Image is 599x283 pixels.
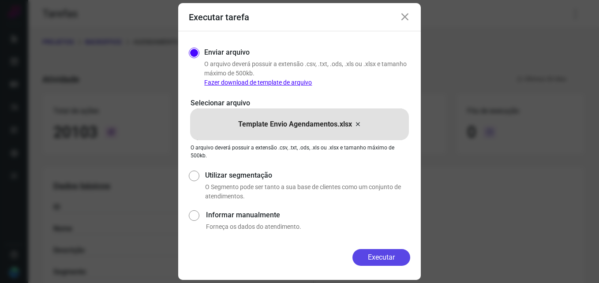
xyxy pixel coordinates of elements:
h3: Executar tarefa [189,12,249,22]
p: O arquivo deverá possuir a extensão .csv, .txt, .ods, .xls ou .xlsx e tamanho máximo de 500kb. [191,144,408,160]
button: Executar [352,249,410,266]
p: Selecionar arquivo [191,98,408,108]
label: Enviar arquivo [204,47,250,58]
p: O arquivo deverá possuir a extensão .csv, .txt, .ods, .xls ou .xlsx e tamanho máximo de 500kb. [204,60,410,87]
label: Utilizar segmentação [205,170,410,181]
p: Template Envio Agendamentos.xlsx [238,119,352,130]
label: Informar manualmente [206,210,410,220]
a: Fazer download de template de arquivo [204,79,312,86]
p: Forneça os dados do atendimento. [206,222,410,231]
p: O Segmento pode ser tanto a sua base de clientes como um conjunto de atendimentos. [205,182,410,201]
